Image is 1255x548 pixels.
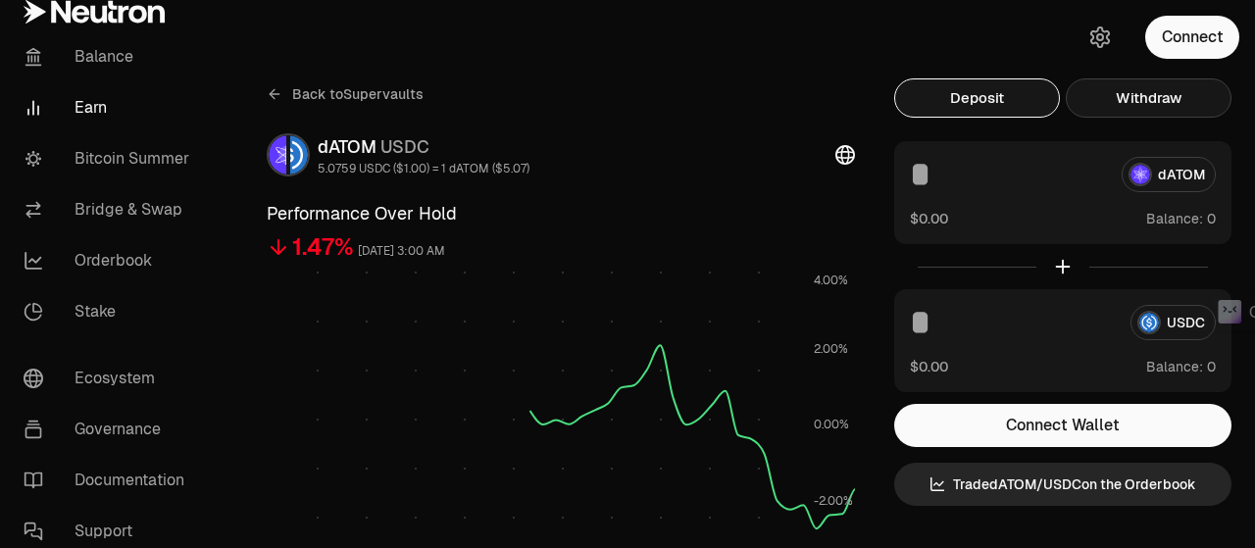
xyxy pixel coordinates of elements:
[894,463,1231,506] a: TradedATOM/USDCon the Orderbook
[8,353,212,404] a: Ecosystem
[8,133,212,184] a: Bitcoin Summer
[269,135,286,174] img: dATOM Logo
[292,231,354,263] div: 1.47%
[8,82,212,133] a: Earn
[8,404,212,455] a: Governance
[8,235,212,286] a: Orderbook
[318,133,529,161] div: dATOM
[1146,209,1203,228] span: Balance:
[8,184,212,235] a: Bridge & Swap
[814,417,849,432] tspan: 0.00%
[910,356,948,376] button: $0.00
[1145,16,1239,59] button: Connect
[8,286,212,337] a: Stake
[910,208,948,228] button: $0.00
[8,455,212,506] a: Documentation
[267,78,424,110] a: Back toSupervaults
[358,240,445,263] div: [DATE] 3:00 AM
[8,31,212,82] a: Balance
[380,135,429,158] span: USDC
[1066,78,1231,118] button: Withdraw
[318,161,529,176] div: 5.0759 USDC ($1.00) = 1 dATOM ($5.07)
[894,78,1060,118] button: Deposit
[1146,357,1203,376] span: Balance:
[814,341,848,357] tspan: 2.00%
[290,135,308,174] img: USDC Logo
[814,493,853,509] tspan: -2.00%
[894,404,1231,447] button: Connect Wallet
[814,273,848,288] tspan: 4.00%
[267,200,855,227] h3: Performance Over Hold
[292,84,424,104] span: Back to Supervaults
